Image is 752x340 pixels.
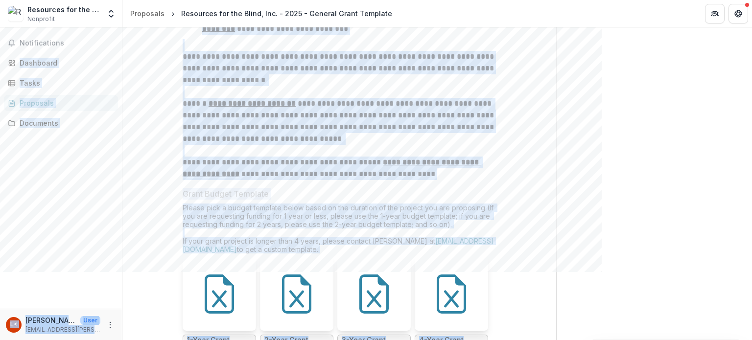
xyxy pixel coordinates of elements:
img: Resources for the Blind, Inc. [8,6,23,22]
button: More [104,319,116,331]
span: Notifications [20,39,114,47]
div: Resources for the Blind, Inc. - 2025 - General Grant Template [181,8,392,19]
div: Please pick a budget template below based on the duration of the project you are proposing (If yo... [183,204,496,257]
button: Open entity switcher [104,4,118,23]
a: Documents [4,115,118,131]
a: Tasks [4,75,118,91]
div: Documents [20,118,110,128]
button: Notifications [4,35,118,51]
button: Partners [705,4,725,23]
p: [EMAIL_ADDRESS][PERSON_NAME][DOMAIN_NAME] [25,325,100,334]
nav: breadcrumb [126,6,396,21]
a: [EMAIL_ADDRESS][DOMAIN_NAME] [183,237,494,253]
a: Proposals [126,6,168,21]
a: Dashboard [4,55,118,71]
button: Get Help [728,4,748,23]
p: [PERSON_NAME]-Ang <[EMAIL_ADDRESS][PERSON_NAME][DOMAIN_NAME]> <[DOMAIN_NAME][EMAIL_ADDRESS][PERSO... [25,315,76,325]
div: Proposals [20,98,110,108]
a: Proposals [4,95,118,111]
div: Tasks [20,78,110,88]
div: Proposals [130,8,164,19]
p: User [80,316,100,325]
span: Nonprofit [27,15,55,23]
div: Dashboard [20,58,110,68]
div: Resources for the Blind, Inc. [27,4,100,15]
div: Lorinda De Vera-Ang <rbi.lorinda@gmail.com> <rbi.lorinda@gmail.com> [10,321,18,328]
p: Grant Budget Template [183,188,269,200]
